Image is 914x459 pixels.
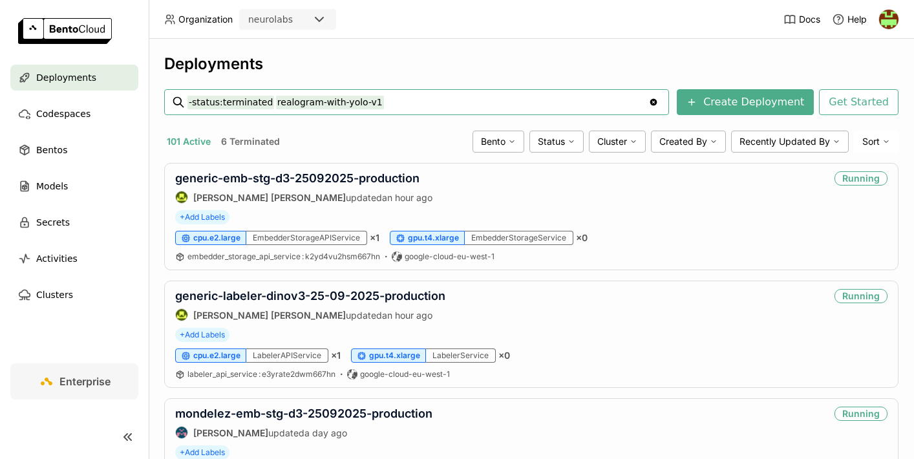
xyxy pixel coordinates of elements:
[408,233,459,243] span: gpu.t4.xlarge
[589,131,646,153] div: Cluster
[302,251,304,261] span: :
[529,131,584,153] div: Status
[36,142,67,158] span: Bentos
[176,191,187,203] img: Jian Shen Yap
[799,14,820,25] span: Docs
[538,136,565,147] span: Status
[187,92,648,112] input: Search
[36,70,96,85] span: Deployments
[175,191,432,204] div: updated
[498,350,510,361] span: × 0
[10,65,138,91] a: Deployments
[648,97,659,107] svg: Clear value
[847,14,867,25] span: Help
[731,131,849,153] div: Recently Updated By
[176,309,187,321] img: Jian Shen Yap
[175,308,445,321] div: updated
[360,369,450,379] span: google-cloud-eu-west-1
[10,101,138,127] a: Codespaces
[426,348,496,363] div: LabelerService
[246,231,367,245] div: EmbedderStorageAPIService
[10,363,138,400] a: Enterprise
[246,348,328,363] div: LabelerAPIService
[175,407,432,420] a: mondelez-emb-stg-d3-25092025-production
[36,106,90,122] span: Codespaces
[187,251,380,262] a: embedder_storage_api_service:k2yd4vu2hsm667hn
[369,350,420,361] span: gpu.t4.xlarge
[176,427,187,438] img: Attila Fodor
[164,133,213,150] button: 101 Active
[832,13,867,26] div: Help
[597,136,627,147] span: Cluster
[465,231,573,245] div: EmbedderStorageService
[405,251,494,262] span: google-cloud-eu-west-1
[677,89,814,115] button: Create Deployment
[18,18,112,44] img: logo
[178,14,233,25] span: Organization
[259,369,260,379] span: :
[834,171,887,186] div: Running
[10,246,138,272] a: Activities
[10,282,138,308] a: Clusters
[294,14,295,27] input: Selected neurolabs.
[175,289,445,303] a: generic-labeler-dinov3-25-09-2025-production
[10,137,138,163] a: Bentos
[879,10,898,29] img: Patric Fulop
[187,251,380,261] span: embedder_storage_api_service k2yd4vu2hsm667hn
[576,232,588,244] span: × 0
[331,350,341,361] span: × 1
[739,136,830,147] span: Recently Updated By
[783,13,820,26] a: Docs
[218,133,282,150] button: 6 Terminated
[382,192,432,203] span: an hour ago
[834,289,887,303] div: Running
[187,369,335,379] span: labeler_api_service e3yrate2dwm667hn
[382,310,432,321] span: an hour ago
[175,210,229,224] span: +Add Labels
[187,369,335,379] a: labeler_api_service:e3yrate2dwm667hn
[10,209,138,235] a: Secrets
[193,192,346,203] strong: [PERSON_NAME] [PERSON_NAME]
[651,131,726,153] div: Created By
[854,131,898,153] div: Sort
[36,251,78,266] span: Activities
[473,131,524,153] div: Bento
[175,328,229,342] span: +Add Labels
[193,427,268,438] strong: [PERSON_NAME]
[193,233,240,243] span: cpu.e2.large
[248,13,293,26] div: neurolabs
[193,350,240,361] span: cpu.e2.large
[304,427,347,438] span: a day ago
[175,426,432,439] div: updated
[36,287,73,303] span: Clusters
[370,232,379,244] span: × 1
[193,310,346,321] strong: [PERSON_NAME] [PERSON_NAME]
[175,171,420,185] a: generic-emb-stg-d3-25092025-production
[59,375,111,388] span: Enterprise
[164,54,898,74] div: Deployments
[36,178,68,194] span: Models
[819,89,898,115] button: Get Started
[834,407,887,421] div: Running
[10,173,138,199] a: Models
[36,215,70,230] span: Secrets
[659,136,707,147] span: Created By
[481,136,505,147] span: Bento
[862,136,880,147] span: Sort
